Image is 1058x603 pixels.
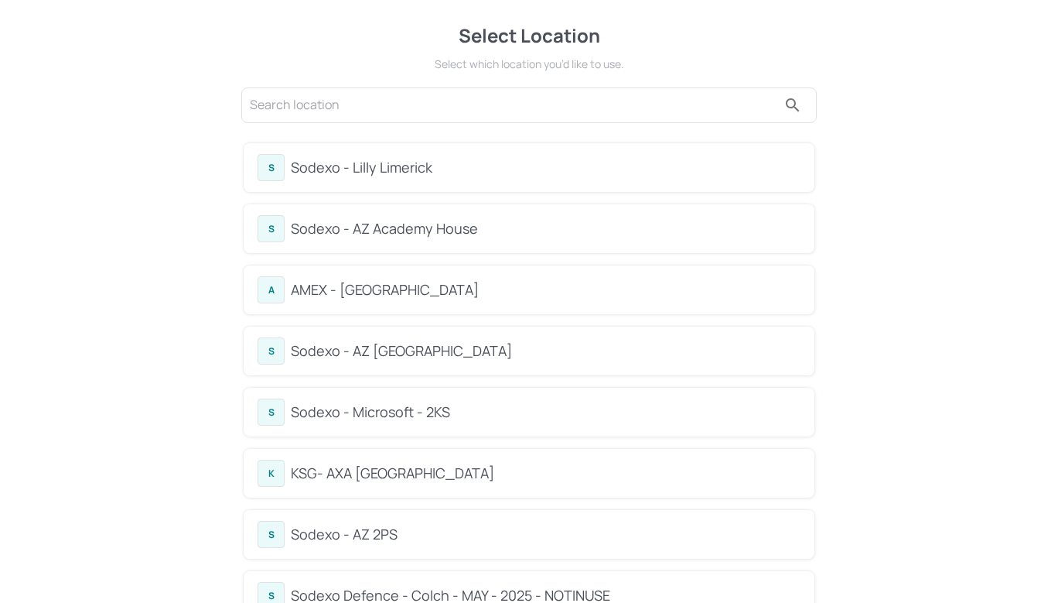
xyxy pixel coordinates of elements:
[258,399,285,426] div: S
[291,524,800,545] div: Sodexo - AZ 2PS
[239,56,819,72] div: Select which location you’d like to use.
[291,279,800,300] div: AMEX - [GEOGRAPHIC_DATA]
[291,402,800,423] div: Sodexo - Microsoft - 2KS
[258,337,285,365] div: S
[258,521,285,548] div: S
[250,93,777,118] input: Search location
[291,463,800,484] div: KSG- AXA [GEOGRAPHIC_DATA]
[291,341,800,361] div: Sodexo - AZ [GEOGRAPHIC_DATA]
[291,218,800,239] div: Sodexo - AZ Academy House
[291,157,800,178] div: Sodexo - Lilly Limerick
[258,276,285,303] div: A
[239,22,819,50] div: Select Location
[258,460,285,487] div: K
[258,154,285,181] div: S
[258,215,285,242] div: S
[777,90,808,121] button: search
